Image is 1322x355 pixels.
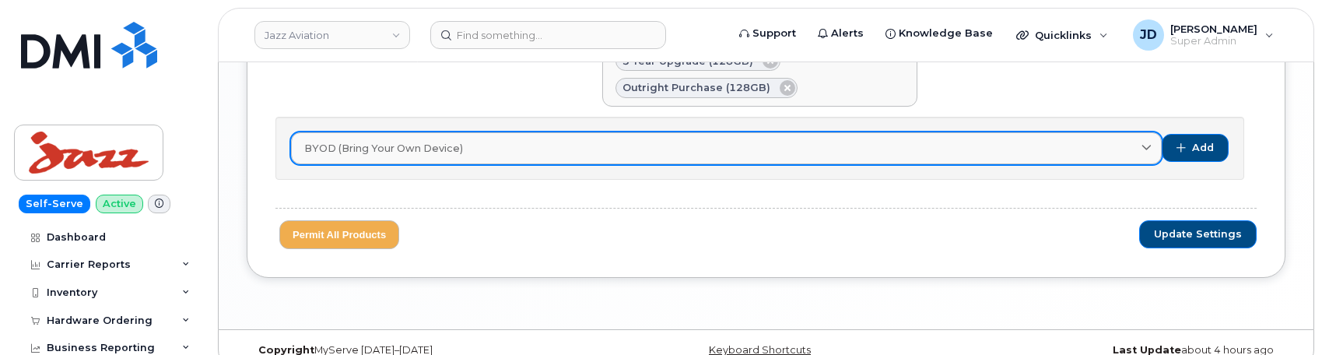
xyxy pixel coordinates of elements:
[807,18,875,49] a: Alerts
[254,21,410,49] a: Jazz Aviation
[831,26,864,41] span: Alerts
[1162,134,1229,162] button: Add
[1122,19,1285,51] div: Justin de Vesine
[279,220,399,249] button: Permit All Products
[1139,220,1257,248] button: Update Settings
[1154,227,1242,241] span: Update Settings
[291,132,1162,164] a: BYOD (Bring your own device)
[1192,141,1214,155] span: Add
[430,21,666,49] input: Find something...
[875,18,1004,49] a: Knowledge Base
[1170,23,1257,35] span: [PERSON_NAME]
[1170,35,1257,47] span: Super Admin
[622,80,770,95] span: Outright purchase (128GB)
[1005,19,1119,51] div: Quicklinks
[899,26,993,41] span: Knowledge Base
[304,141,463,156] span: BYOD (Bring your own device)
[1140,26,1157,44] span: JD
[1035,29,1092,41] span: Quicklinks
[752,26,796,41] span: Support
[728,18,807,49] a: Support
